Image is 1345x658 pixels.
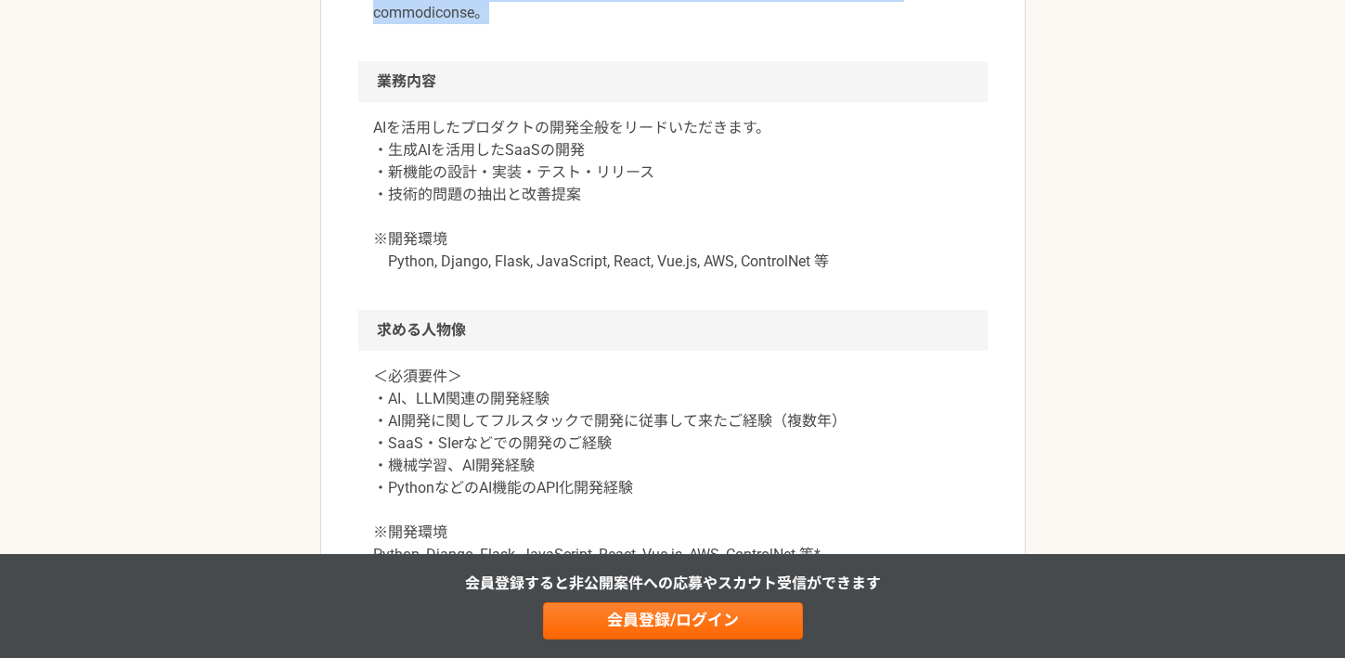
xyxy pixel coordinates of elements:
h2: 業務内容 [358,61,988,102]
p: 会員登録すると非公開案件への応募やスカウト受信ができます [465,573,881,595]
a: 会員登録/ログイン [543,602,803,639]
p: ＜必須要件＞ ・AI、LLM関連の開発経験 ・AI開発に関してフルスタックで開発に従事して来たご経験（複数年） ・SaaS・SIerなどでの開発のご経験 ・機械学習、AI開発経験 ・Python... [373,366,973,655]
p: AIを活用したプロダクトの開発全般をリードいただきます。 ・生成AIを活用したSaaSの開発 ・新機能の設計・実装・テスト・リリース ・技術的問題の抽出と改善提案 ※開発環境 Python, D... [373,117,973,273]
h2: 求める人物像 [358,310,988,351]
